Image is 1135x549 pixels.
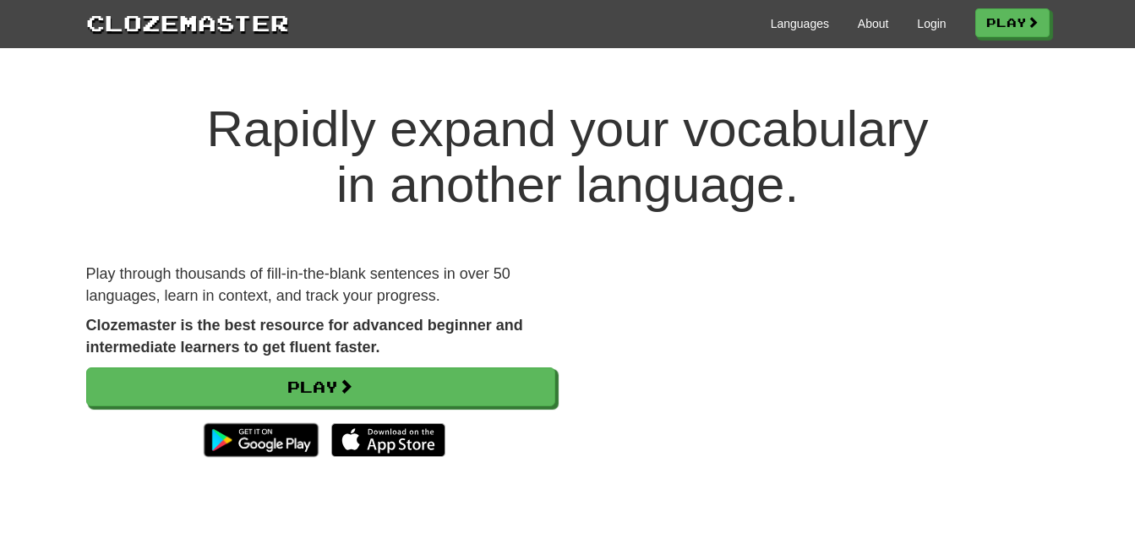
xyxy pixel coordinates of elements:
a: Play [975,8,1050,37]
p: Play through thousands of fill-in-the-blank sentences in over 50 languages, learn in context, and... [86,264,555,307]
a: Play [86,367,555,406]
a: Login [917,15,946,32]
a: Languages [771,15,829,32]
a: Clozemaster [86,7,289,38]
img: Get it on Google Play [195,415,326,465]
img: Download_on_the_App_Store_Badge_US-UK_135x40-25178aeef6eb6b83b96f5f2d004eda3bffbb37122de64afbaef7... [331,423,445,457]
strong: Clozemaster is the best resource for advanced beginner and intermediate learners to get fluent fa... [86,317,523,356]
a: About [858,15,889,32]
